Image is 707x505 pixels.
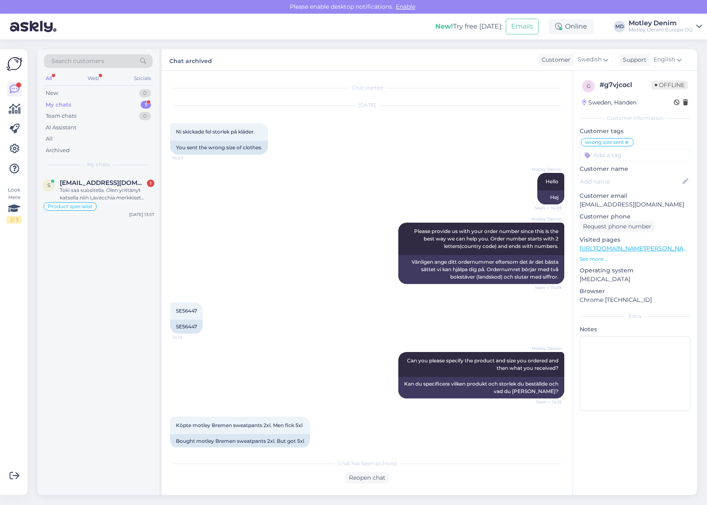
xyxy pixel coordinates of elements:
label: Chat archived [169,54,212,66]
div: Bought motley Bremen sweatpants 2xl. But got 5xl [170,434,310,448]
div: Motley Denim Europe OÜ [629,27,693,33]
span: 14:12 [173,334,204,340]
div: SE56447 [170,320,203,334]
a: [URL][DOMAIN_NAME][PERSON_NAME] [580,245,694,252]
div: Look Here [7,186,22,223]
div: Socials [132,73,153,84]
span: Motley Denim [531,216,562,222]
p: Browser [580,287,690,296]
div: Vänligen ange ditt ordernummer eftersom det är det bästa sättet vi kan hjälpa dig på. Ordernumret... [398,255,564,284]
div: 2 / 3 [7,216,22,223]
p: Visited pages [580,236,690,244]
span: g [587,83,590,89]
div: 1 [141,101,151,109]
div: Support [619,56,646,64]
input: Add a tag [580,149,690,161]
span: Swedish [578,55,602,64]
div: Extra [580,313,690,320]
span: My chats [87,161,110,168]
input: Add name [580,177,681,186]
span: Motley Denim [531,345,562,352]
div: You sent the wrong size of clothes. [170,141,268,155]
span: Motley Denim [531,166,562,172]
div: Customer [538,56,570,64]
p: See more ... [580,255,690,263]
span: Ni skickade fel storlek på kläder. [176,129,255,135]
span: Product specialist [48,204,93,209]
div: 0 [139,89,151,97]
div: Motley Denim [629,20,693,27]
p: Operating system [580,266,690,275]
div: Online [549,19,594,34]
div: # g7vjcocl [600,80,651,90]
p: Chrome [TECHNICAL_ID] [580,296,690,304]
b: New! [435,22,453,30]
img: Askly Logo [7,56,22,72]
div: New [46,89,58,97]
button: Emails [506,19,539,34]
span: Köpte motley Bremen sweatpants 2xl. Men fick 5xl [176,422,302,428]
div: Request phone number [580,221,655,232]
div: Archived [46,146,70,155]
span: Can you please specify the product and size you ordered and then what you received? [407,357,560,371]
div: MD [614,21,625,32]
div: Web [86,73,100,84]
div: All [46,135,53,143]
span: English [653,55,675,64]
div: [DATE] [170,102,564,109]
p: Customer tags [580,127,690,136]
span: Hello [546,178,558,185]
div: All [44,73,54,84]
p: Customer phone [580,212,690,221]
p: Notes [580,325,690,334]
span: SE56447 [176,308,197,314]
p: [MEDICAL_DATA] [580,275,690,284]
div: 0 [139,112,151,120]
div: My chats [46,101,71,109]
div: AI Assistant [46,124,76,132]
div: 1 [147,180,154,187]
span: 14:07 [173,155,204,161]
a: Motley DenimMotley Denim Europe OÜ [629,20,702,33]
span: Seen ✓ 14:09 [531,284,562,291]
span: Chat has been archived [338,460,397,467]
div: Reopen chat [346,472,389,483]
span: Offline [651,80,688,90]
div: Hej [537,190,564,204]
div: [DATE] 13:57 [129,211,154,218]
span: Search customers [51,57,104,66]
p: Customer email [580,192,690,200]
span: Seen ✓ 14:15 [531,399,562,405]
span: Enable [393,3,418,10]
span: Please provide us with your order number since this is the best way we can help you. Order number... [414,228,560,249]
span: s [47,182,50,188]
span: wrong size sent [585,140,624,145]
div: Toki saa suositella. Olen yrittänyt katsella niin Lavecchia merkkiset näyttäisi aikas leveeltä mu... [60,187,154,202]
div: Team chats [46,112,76,120]
div: Try free [DATE]: [435,22,502,32]
div: Customer information [580,114,690,122]
span: samiaut74@gmail.com [60,179,146,187]
p: Customer name [580,165,690,173]
div: Chat started [170,84,564,92]
span: Seen ✓ 14:09 [531,205,562,211]
p: [EMAIL_ADDRESS][DOMAIN_NAME] [580,200,690,209]
div: Sweden, Handen [582,98,636,107]
div: Kan du specificera vilken produkt och storlek du beställde och vad du [PERSON_NAME]? [398,377,564,398]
